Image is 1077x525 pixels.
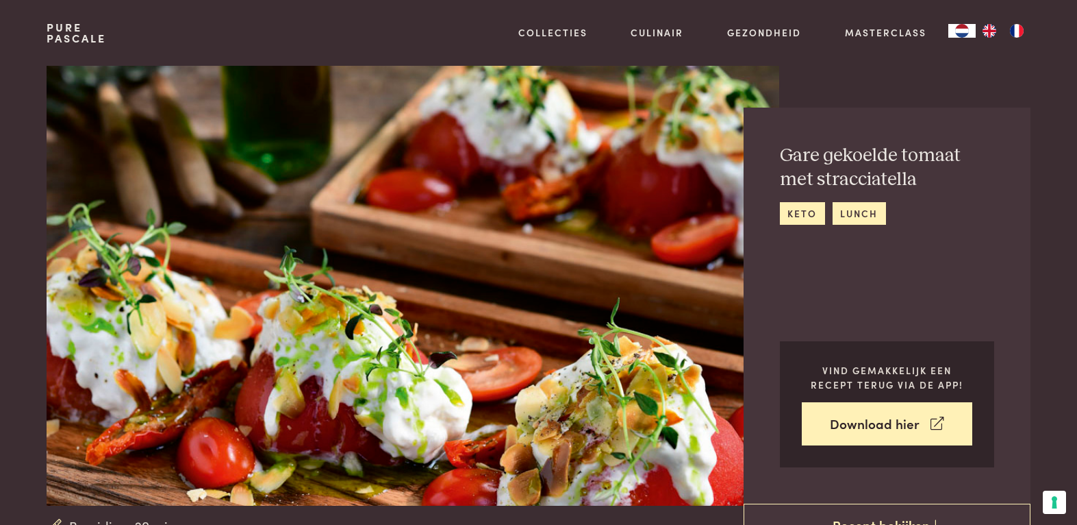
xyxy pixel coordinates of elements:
img: Gare gekoelde tomaat met stracciatella [47,66,778,506]
a: Collecties [518,25,587,40]
a: FR [1003,24,1030,38]
a: Culinair [631,25,683,40]
a: Masterclass [845,25,926,40]
button: Uw voorkeuren voor toestemming voor trackingtechnologieën [1043,491,1066,514]
div: Language [948,24,976,38]
a: Download hier [802,402,972,445]
a: NL [948,24,976,38]
ul: Language list [976,24,1030,38]
a: EN [976,24,1003,38]
a: lunch [833,202,886,225]
p: Vind gemakkelijk een recept terug via de app! [802,363,972,391]
a: keto [780,202,825,225]
aside: Language selected: Nederlands [948,24,1030,38]
a: PurePascale [47,22,106,44]
h2: Gare gekoelde tomaat met stracciatella [780,144,994,191]
a: Gezondheid [727,25,801,40]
